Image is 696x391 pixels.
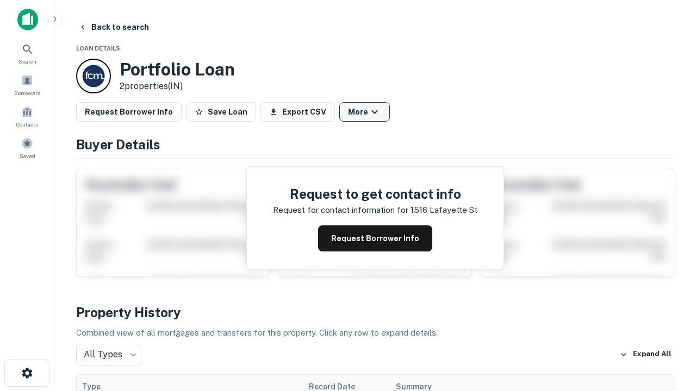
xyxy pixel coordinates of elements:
button: Request Borrower Info [318,225,432,251]
h4: Request to get contact info [273,184,477,204]
a: Contacts [3,102,51,131]
p: 2 properties (IN) [120,80,235,93]
p: 1516 lafayette st [411,204,477,217]
span: Saved [20,152,35,160]
span: Loan Details [76,45,120,52]
iframe: Chat Widget [642,304,696,356]
h3: Portfolio Loan [120,59,235,80]
span: Search [18,57,36,66]
button: Export CSV [260,102,335,122]
button: Request Borrower Info [76,102,182,122]
a: Borrowers [3,70,51,99]
a: Saved [3,133,51,162]
span: Borrowers [14,89,40,97]
h4: Buyer Details [76,135,674,154]
span: Contacts [16,120,38,129]
button: More [339,102,390,122]
div: All Types [76,344,141,365]
p: Combined view of all mortgages and transfers for this property. Click any row to expand details. [76,326,674,339]
a: Search [3,39,51,68]
p: Request for contact information for [273,204,408,217]
img: capitalize-icon.png [17,9,38,30]
button: Back to search [74,17,153,37]
button: Expand All [617,346,674,363]
button: Save Loan [186,102,256,122]
h4: Property History [76,302,674,322]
